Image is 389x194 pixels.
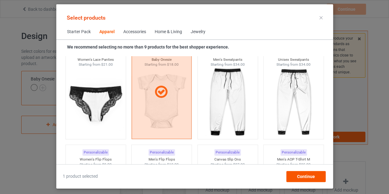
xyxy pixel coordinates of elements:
div: Personalizable [214,149,241,156]
span: $34.00 [299,62,311,67]
div: Starting from [264,162,324,167]
span: $21.00 [101,62,113,67]
div: Unisex Sweatpants [264,57,324,62]
div: Accessories [123,29,146,35]
img: regular.jpg [266,67,321,136]
div: Men's AOP T-Shirt M [264,157,324,162]
div: Personalizable [82,149,109,156]
div: Men's Sweatpants [197,57,257,62]
div: Starting from [264,62,324,67]
div: Personalizable [280,149,307,156]
div: Starting from [65,162,125,167]
span: $34.00 [233,62,244,67]
span: Continue [297,174,315,179]
div: Women's Flip Flops [65,157,125,162]
span: $10.00 [167,162,179,167]
img: regular.jpg [200,67,255,136]
div: Starting from [197,62,257,67]
span: $27.00 [233,162,244,167]
div: Home & Living [155,29,182,35]
span: 1 product selected [63,173,98,180]
div: Continue [286,171,325,182]
div: Starting from [132,162,192,167]
span: Starter Pack [63,25,95,39]
div: Starting from [65,62,125,67]
div: Men's Flip Flops [132,157,192,162]
div: Canvas Slip Ons [197,157,257,162]
strong: We recommend selecting no more than 9 products for the best shopper experience. [67,45,229,49]
div: Apparel [99,29,115,35]
span: $9.00 [102,162,112,167]
div: Women's Lace Panties [65,57,125,62]
img: regular.jpg [68,67,123,136]
div: Personalizable [148,149,175,156]
span: Select products [67,14,105,21]
div: Jewelry [191,29,205,35]
span: $25.00 [299,162,311,167]
div: Starting from [197,162,257,167]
